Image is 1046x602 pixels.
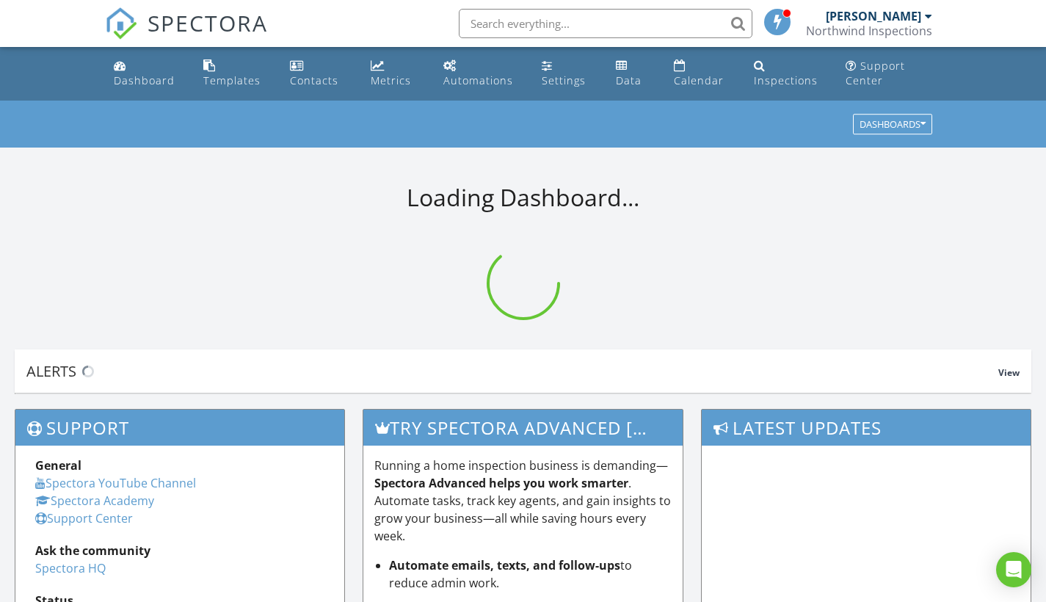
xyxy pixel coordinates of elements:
[197,53,272,95] a: Templates
[365,53,426,95] a: Metrics
[437,53,524,95] a: Automations (Basic)
[35,542,324,559] div: Ask the community
[290,73,338,87] div: Contacts
[148,7,268,38] span: SPECTORA
[668,53,736,95] a: Calendar
[35,475,196,491] a: Spectora YouTube Channel
[114,73,175,87] div: Dashboard
[996,552,1031,587] div: Open Intercom Messenger
[826,9,921,23] div: [PERSON_NAME]
[702,410,1031,446] h3: Latest Updates
[105,20,268,51] a: SPECTORA
[459,9,752,38] input: Search everything...
[371,73,411,87] div: Metrics
[374,457,672,545] p: Running a home inspection business is demanding— . Automate tasks, track key agents, and gain ins...
[203,73,261,87] div: Templates
[853,115,932,135] button: Dashboards
[26,361,998,381] div: Alerts
[389,556,672,592] li: to reduce admin work.
[443,73,513,87] div: Automations
[806,23,932,38] div: Northwind Inspections
[35,493,154,509] a: Spectora Academy
[35,560,106,576] a: Spectora HQ
[754,73,818,87] div: Inspections
[616,73,642,87] div: Data
[105,7,137,40] img: The Best Home Inspection Software - Spectora
[35,510,133,526] a: Support Center
[284,53,352,95] a: Contacts
[536,53,598,95] a: Settings
[389,557,620,573] strong: Automate emails, texts, and follow-ups
[840,53,939,95] a: Support Center
[363,410,683,446] h3: Try spectora advanced [DATE]
[860,120,926,130] div: Dashboards
[15,410,344,446] h3: Support
[674,73,724,87] div: Calendar
[374,475,628,491] strong: Spectora Advanced helps you work smarter
[542,73,586,87] div: Settings
[748,53,828,95] a: Inspections
[108,53,186,95] a: Dashboard
[998,366,1020,379] span: View
[35,457,81,474] strong: General
[610,53,656,95] a: Data
[846,59,905,87] div: Support Center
